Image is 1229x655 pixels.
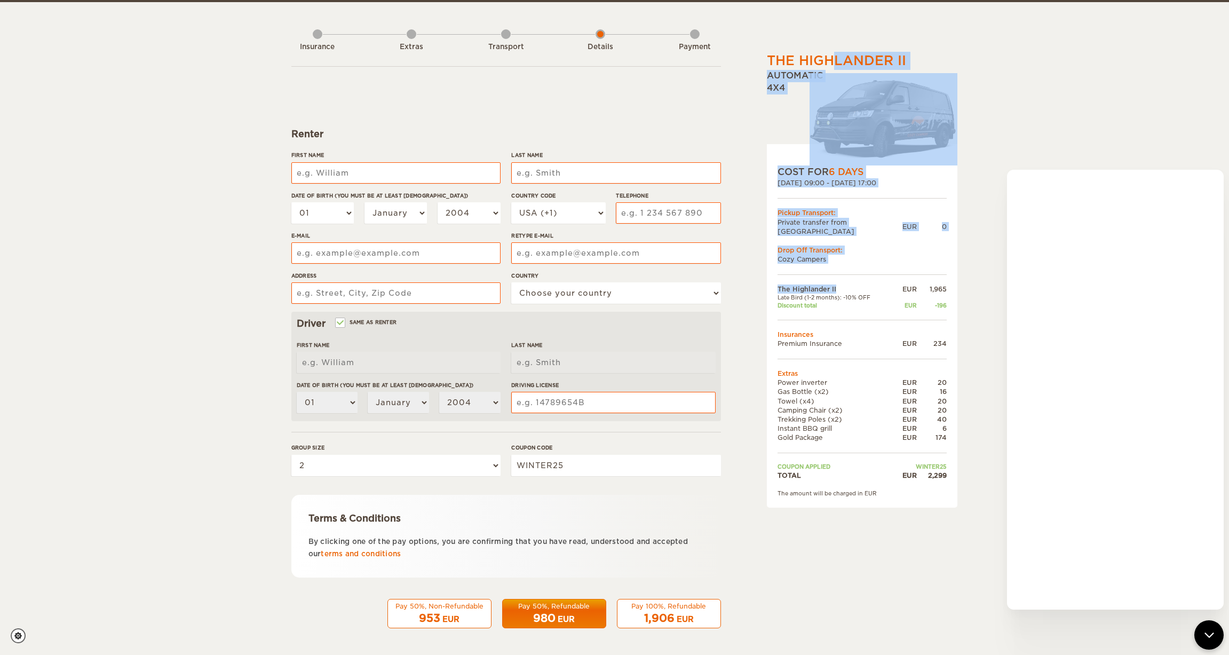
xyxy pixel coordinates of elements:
div: -196 [917,302,947,309]
span: 1,906 [644,612,675,625]
td: Towel (x4) [778,397,892,406]
div: 1,965 [917,285,947,294]
div: Insurance [288,42,347,52]
td: Premium Insurance [778,339,892,348]
td: Gold Package [778,433,892,442]
div: Pay 100%, Refundable [624,602,714,611]
div: Pay 50%, Non-Refundable [394,602,485,611]
div: Drop Off Transport: [778,246,947,255]
td: Extras [778,369,947,378]
div: 2,299 [917,471,947,480]
input: e.g. 1 234 567 890 [616,202,720,224]
div: EUR [892,285,916,294]
span: 6 Days [829,167,863,177]
td: Camping Chair (x2) [778,406,892,415]
div: Terms & Conditions [308,512,704,525]
div: Pay 50%, Refundable [509,602,599,611]
label: Date of birth (You must be at least [DEMOGRAPHIC_DATA]) [297,381,501,389]
td: Late Bird (1-2 months): -10% OFF [778,294,892,301]
td: Coupon applied [778,463,892,470]
div: Transport [477,42,535,52]
div: EUR [892,415,916,424]
label: Coupon code [511,444,720,452]
div: Details [571,42,630,52]
td: Gas Bottle (x2) [778,387,892,396]
button: chat-button [1194,620,1224,650]
td: Private transfer from [GEOGRAPHIC_DATA] [778,218,902,236]
div: Extras [382,42,441,52]
button: Pay 100%, Refundable 1,906 EUR [617,599,721,629]
span: 953 [419,612,440,625]
div: EUR [892,387,916,396]
div: [DATE] 09:00 - [DATE] 17:00 [778,178,947,187]
div: EUR [892,339,916,348]
button: Pay 50%, Non-Refundable 953 EUR [387,599,491,629]
input: e.g. example@example.com [291,242,501,264]
input: e.g. example@example.com [511,242,720,264]
div: EUR [442,614,459,625]
div: 20 [917,378,947,387]
div: 0 [917,222,947,231]
input: e.g. Smith [511,162,720,184]
input: e.g. Street, City, Zip Code [291,282,501,304]
div: EUR [892,406,916,415]
td: Insurances [778,330,947,339]
a: terms and conditions [321,550,401,558]
label: E-mail [291,232,501,240]
td: Instant BBQ grill [778,424,892,433]
label: Address [291,272,501,280]
div: The amount will be charged in EUR [778,490,947,497]
div: EUR [892,378,916,387]
div: Renter [291,128,721,140]
div: EUR [892,433,916,442]
div: EUR [892,424,916,433]
td: Power inverter [778,378,892,387]
td: WINTER25 [892,463,946,470]
label: Retype E-mail [511,232,720,240]
label: Last Name [511,341,715,349]
div: 20 [917,397,947,406]
div: The Highlander II [767,52,906,70]
label: Date of birth (You must be at least [DEMOGRAPHIC_DATA]) [291,192,501,200]
td: TOTAL [778,471,892,480]
div: 20 [917,406,947,415]
iframe: Freyja at Cozy Campers [1007,170,1224,610]
img: stor-langur-223.png [810,73,957,165]
label: Same as renter [336,317,397,327]
div: 174 [917,433,947,442]
div: 40 [917,415,947,424]
input: e.g. William [297,352,501,373]
input: Same as renter [336,320,343,327]
div: 6 [917,424,947,433]
label: Telephone [616,192,720,200]
p: By clicking one of the pay options, you are confirming that you have read, understood and accepte... [308,535,704,561]
button: Pay 50%, Refundable 980 EUR [502,599,606,629]
span: 980 [533,612,556,625]
td: The Highlander II [778,285,892,294]
div: EUR [892,397,916,406]
td: Trekking Poles (x2) [778,415,892,424]
div: Payment [665,42,724,52]
div: EUR [677,614,694,625]
div: Pickup Transport: [778,208,947,217]
label: First Name [297,341,501,349]
label: Country Code [511,192,605,200]
div: EUR [902,222,917,231]
a: Cookie settings [11,628,33,643]
div: COST FOR [778,165,947,178]
div: Automatic 4x4 [767,70,957,165]
label: Country [511,272,720,280]
label: Group size [291,444,501,452]
input: e.g. Smith [511,352,715,373]
div: 234 [917,339,947,348]
div: EUR [892,471,916,480]
div: EUR [892,302,916,309]
input: e.g. William [291,162,501,184]
div: Driver [297,317,716,330]
label: Last Name [511,151,720,159]
div: EUR [558,614,575,625]
td: Discount total [778,302,892,309]
div: 16 [917,387,947,396]
label: First Name [291,151,501,159]
input: e.g. 14789654B [511,392,715,413]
